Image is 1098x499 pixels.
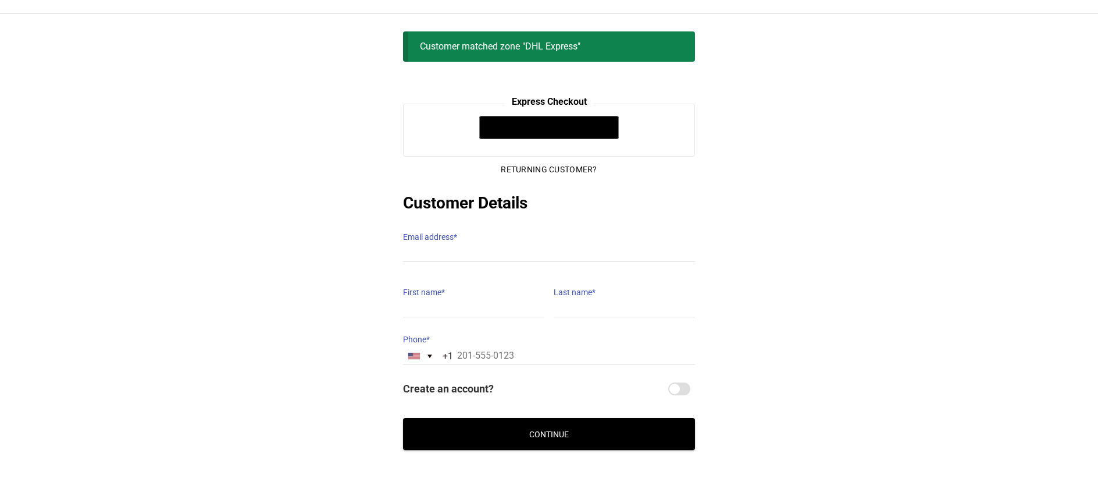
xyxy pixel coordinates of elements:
[403,418,695,450] button: Continue
[479,116,619,139] button: Pay with GPay
[403,192,695,215] h2: Customer Details
[403,378,666,399] span: Create an account?
[403,31,695,62] div: Customer matched zone "DHL Express"
[403,331,695,348] label: Phone
[403,284,544,300] label: First name
[404,348,453,364] button: Selected country
[554,284,695,300] label: Last name
[491,157,606,182] button: Returning Customer?
[403,229,695,245] label: Email address
[443,347,453,366] div: +1
[403,348,695,364] input: 201-555-0123
[668,383,690,395] input: Create an account?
